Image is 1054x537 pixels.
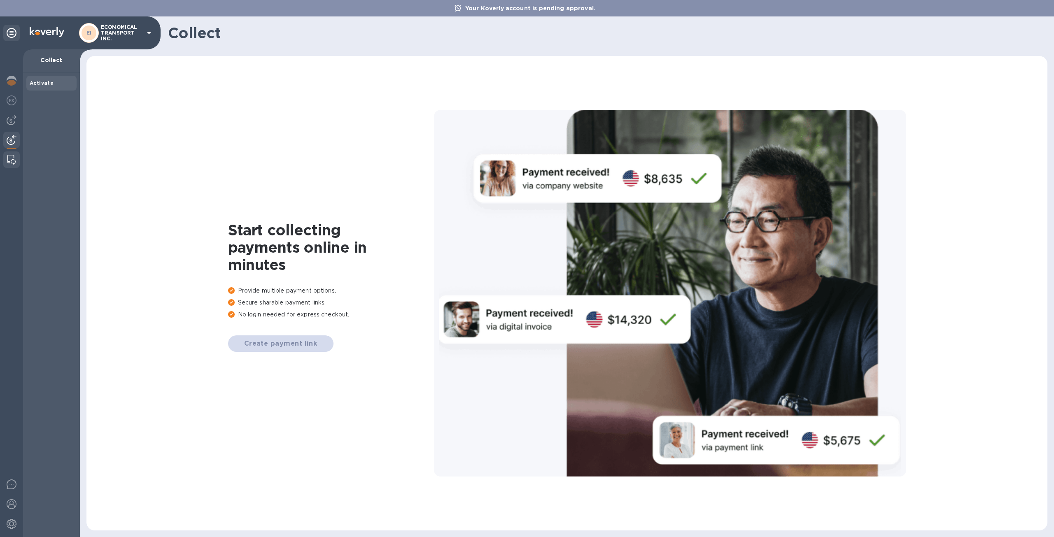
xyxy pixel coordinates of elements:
[30,27,64,37] img: Logo
[7,95,16,105] img: Foreign exchange
[228,286,434,295] p: Provide multiple payment options.
[101,24,142,42] p: ECONOMICAL TRANSPORT INC.
[228,298,434,307] p: Secure sharable payment links.
[86,30,92,36] b: EI
[3,25,20,41] div: Unpin categories
[30,56,73,64] p: Collect
[228,310,434,319] p: No login needed for express checkout.
[461,4,599,12] p: Your Koverly account is pending approval.
[228,221,434,273] h1: Start collecting payments online in minutes
[30,80,54,86] b: Activate
[168,24,1041,42] h1: Collect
